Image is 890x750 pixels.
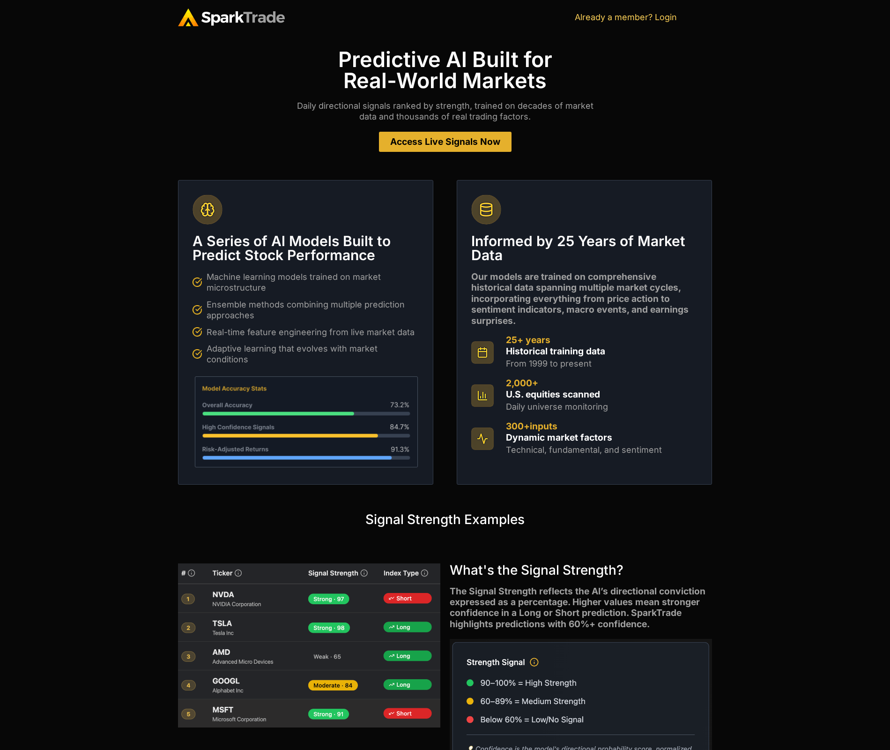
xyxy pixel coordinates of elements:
[506,422,697,431] h2: 300+inputs
[506,336,697,345] h2: 25+ years
[204,343,419,365] span: Adaptive learning that evolves with market conditions
[379,132,512,152] a: Access Live Signals Now
[390,137,500,146] span: Access Live Signals Now
[506,433,697,442] h2: Dynamic market factors
[178,100,712,122] p: Daily directional signals ranked by strength, trained on decades of market data and thousands of ...
[204,299,419,321] span: Ensemble methods combining multiple prediction approaches
[506,358,697,369] p: From 1999 to present
[471,234,697,262] h3: Informed by 25 Years of Market Data
[178,513,712,526] h3: Signal Strength Examples
[450,586,712,630] p: The Signal Strength reflects the Al’s directional conviction expressed as a percentage. Higher va...
[193,234,419,262] h3: A Series of Al Models Built to Predict Stock Performance
[506,401,697,412] p: Daily universe monitoring
[204,327,415,337] span: Real-time feature engineering from live market data
[450,563,712,577] h3: What's the Signal Strength?
[506,379,697,388] h2: 2,000+
[204,271,419,293] span: Machine learning models trained on market microstructure
[506,390,697,399] h2: U.S. equities scanned
[471,271,697,326] p: Our models are trained on comprehensive historical data spanning multiple market cycles, incorpor...
[506,347,697,356] h2: Historical training data
[506,444,697,455] p: Technical, fundamental, and sentiment
[575,12,677,22] a: Already a member? Login
[178,49,712,91] h1: Predictive Al Built for Real-World Markets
